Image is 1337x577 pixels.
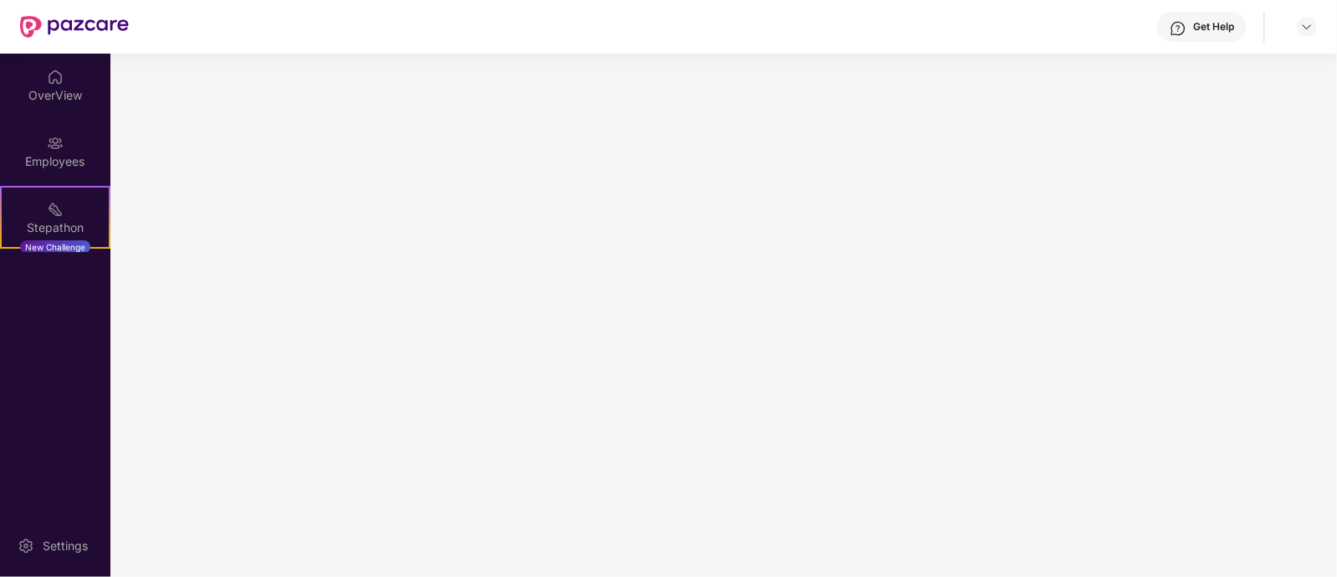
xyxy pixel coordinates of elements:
[20,240,90,254] div: New Challenge
[47,201,64,218] img: svg+xml;base64,PHN2ZyB4bWxucz0iaHR0cDovL3d3dy53My5vcmcvMjAwMC9zdmciIHdpZHRoPSIyMSIgaGVpZ2h0PSIyMC...
[1170,20,1186,37] img: svg+xml;base64,PHN2ZyBpZD0iSGVscC0zMngzMiIgeG1sbnM9Imh0dHA6Ly93d3cudzMub3JnLzIwMDAvc3ZnIiB3aWR0aD...
[1193,20,1234,33] div: Get Help
[38,538,93,554] div: Settings
[47,135,64,152] img: svg+xml;base64,PHN2ZyBpZD0iRW1wbG95ZWVzIiB4bWxucz0iaHR0cDovL3d3dy53My5vcmcvMjAwMC9zdmciIHdpZHRoPS...
[47,69,64,85] img: svg+xml;base64,PHN2ZyBpZD0iSG9tZSIgeG1sbnM9Imh0dHA6Ly93d3cudzMub3JnLzIwMDAvc3ZnIiB3aWR0aD0iMjAiIG...
[1300,20,1314,33] img: svg+xml;base64,PHN2ZyBpZD0iRHJvcGRvd24tMzJ4MzIiIHhtbG5zPSJodHRwOi8vd3d3LnczLm9yZy8yMDAwL3N2ZyIgd2...
[20,16,129,38] img: New Pazcare Logo
[18,538,34,554] img: svg+xml;base64,PHN2ZyBpZD0iU2V0dGluZy0yMHgyMCIgeG1sbnM9Imh0dHA6Ly93d3cudzMub3JnLzIwMDAvc3ZnIiB3aW...
[2,219,109,236] div: Stepathon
